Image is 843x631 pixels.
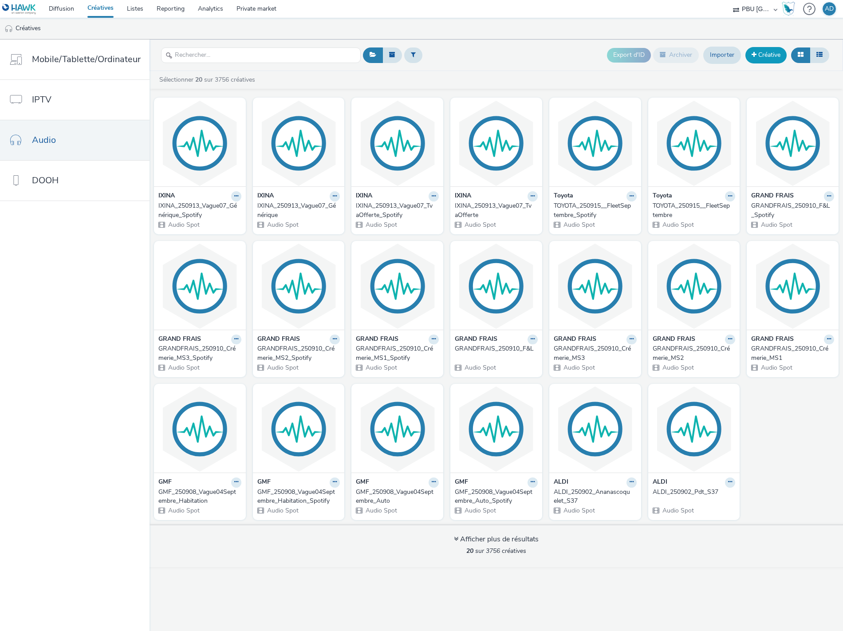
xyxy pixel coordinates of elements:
[745,47,787,63] a: Créative
[464,221,496,229] span: Audio Spot
[751,344,834,363] a: GRANDFRAIS_250910_Crémerie_MS1
[32,174,59,187] span: DOOH
[760,221,792,229] span: Audio Spot
[158,477,172,488] strong: GMF
[455,335,497,345] strong: GRAND FRAIS
[751,201,831,220] div: GRANDFRAIS_250910_F&L_Spotify
[782,2,795,16] div: Hawk Academy
[158,201,238,220] div: IXINA_250913_Vague07_Générique_Spotify
[156,100,244,186] img: IXINA_250913_Vague07_Générique_Spotify visual
[650,100,738,186] img: TOYOTA_250915__FleetSeptembre visual
[554,344,633,363] div: GRANDFRAIS_250910_Crémerie_MS3
[454,534,539,544] div: Afficher plus de résultats
[554,335,596,345] strong: GRAND FRAIS
[356,488,439,506] a: GMF_250908_Vague04Septembre_Auto
[257,477,271,488] strong: GMF
[563,506,595,515] span: Audio Spot
[167,363,200,372] span: Audio Spot
[257,488,340,506] a: GMF_250908_Vague04Septembre_Habitation_Spotify
[257,201,337,220] div: IXINA_250913_Vague07_Générique
[607,48,651,62] button: Export d'ID
[455,488,538,506] a: GMF_250908_Vague04Septembre_Auto_Spotify
[825,2,834,16] div: AD
[453,243,540,330] img: GRANDFRAIS_250910_F&L visual
[156,243,244,330] img: GRANDFRAIS_250910_Crémerie_MS3_Spotify visual
[455,344,538,353] a: GRANDFRAIS_250910_F&L
[751,201,834,220] a: GRANDFRAIS_250910_F&L_Spotify
[653,201,736,220] a: TOYOTA_250915__FleetSeptembre
[365,221,397,229] span: Audio Spot
[266,363,299,372] span: Audio Spot
[255,386,343,473] img: GMF_250908_Vague04Septembre_Habitation_Spotify visual
[554,201,633,220] div: TOYOTA_250915__FleetSeptembre_Spotify
[455,477,468,488] strong: GMF
[650,243,738,330] img: GRANDFRAIS_250910_Crémerie_MS2 visual
[32,134,56,146] span: Audio
[158,488,241,506] a: GMF_250908_Vague04Septembre_Habitation
[195,75,202,84] strong: 20
[662,363,694,372] span: Audio Spot
[650,386,738,473] img: ALDI_250902_Pdt_S37 visual
[653,488,732,497] div: ALDI_250902_Pdt_S37
[464,363,496,372] span: Audio Spot
[749,243,836,330] img: GRANDFRAIS_250910_Crémerie_MS1 visual
[167,506,200,515] span: Audio Spot
[751,191,794,201] strong: GRAND FRAIS
[653,344,732,363] div: GRANDFRAIS_250910_Crémerie_MS2
[255,100,343,186] img: IXINA_250913_Vague07_Générique visual
[455,344,534,353] div: GRANDFRAIS_250910_F&L
[554,191,573,201] strong: Toyota
[551,386,639,473] img: ALDI_250902_Ananascoquelet_S37 visual
[257,344,340,363] a: GRANDFRAIS_250910_Crémerie_MS2_Spotify
[466,547,473,555] strong: 20
[662,506,694,515] span: Audio Spot
[356,201,435,220] div: IXINA_250913_Vague07_TvaOfferte_Spotify
[356,344,439,363] a: GRANDFRAIS_250910_Crémerie_MS1_Spotify
[32,53,141,66] span: Mobile/Tablette/Ordinateur
[653,488,736,497] a: ALDI_250902_Pdt_S37
[551,243,639,330] img: GRANDFRAIS_250910_Crémerie_MS3 visual
[455,201,538,220] a: IXINA_250913_Vague07_TvaOfferte
[751,335,794,345] strong: GRAND FRAIS
[653,47,699,63] button: Archiver
[356,344,435,363] div: GRANDFRAIS_250910_Crémerie_MS1_Spotify
[158,344,238,363] div: GRANDFRAIS_250910_Crémerie_MS3_Spotify
[158,191,175,201] strong: IXINA
[760,363,792,372] span: Audio Spot
[455,201,534,220] div: IXINA_250913_Vague07_TvaOfferte
[554,477,568,488] strong: ALDI
[156,386,244,473] img: GMF_250908_Vague04Septembre_Habitation visual
[257,488,337,506] div: GMF_250908_Vague04Septembre_Habitation_Spotify
[158,75,259,84] a: Sélectionner sur 3756 créatives
[464,506,496,515] span: Audio Spot
[551,100,639,186] img: TOYOTA_250915__FleetSeptembre_Spotify visual
[554,488,633,506] div: ALDI_250902_Ananascoquelet_S37
[751,344,831,363] div: GRANDFRAIS_250910_Crémerie_MS1
[554,488,637,506] a: ALDI_250902_Ananascoquelet_S37
[32,93,51,106] span: IPTV
[266,506,299,515] span: Audio Spot
[453,100,540,186] img: IXINA_250913_Vague07_TvaOfferte visual
[356,201,439,220] a: IXINA_250913_Vague07_TvaOfferte_Spotify
[356,488,435,506] div: GMF_250908_Vague04Septembre_Auto
[4,24,13,33] img: audio
[2,4,36,15] img: undefined Logo
[563,363,595,372] span: Audio Spot
[653,477,667,488] strong: ALDI
[257,191,274,201] strong: IXINA
[365,506,397,515] span: Audio Spot
[158,344,241,363] a: GRANDFRAIS_250910_Crémerie_MS3_Spotify
[257,201,340,220] a: IXINA_250913_Vague07_Générique
[354,386,441,473] img: GMF_250908_Vague04Septembre_Auto visual
[455,488,534,506] div: GMF_250908_Vague04Septembre_Auto_Spotify
[749,100,836,186] img: GRANDFRAIS_250910_F&L_Spotify visual
[158,201,241,220] a: IXINA_250913_Vague07_Générique_Spotify
[356,477,369,488] strong: GMF
[356,191,372,201] strong: IXINA
[703,47,741,63] a: Importer
[782,2,799,16] a: Hawk Academy
[266,221,299,229] span: Audio Spot
[453,386,540,473] img: GMF_250908_Vague04Septembre_Auto_Spotify visual
[554,201,637,220] a: TOYOTA_250915__FleetSeptembre_Spotify
[653,191,672,201] strong: Toyota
